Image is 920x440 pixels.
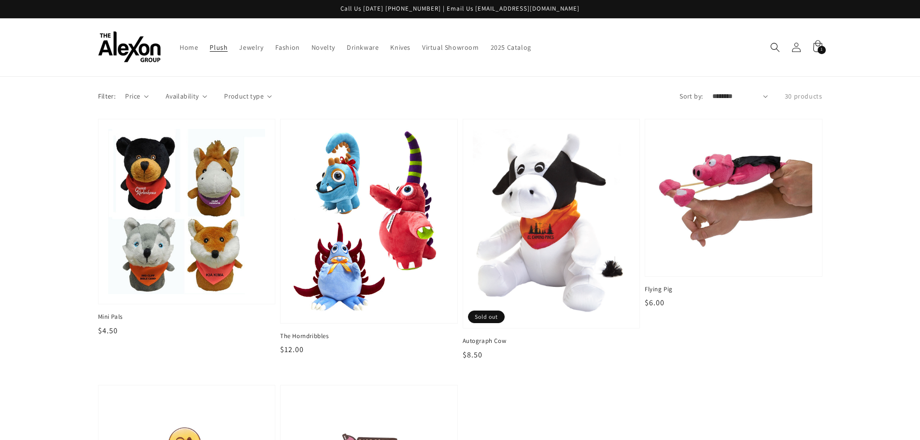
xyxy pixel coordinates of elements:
a: Flying Pig Flying Pig $6.00 [645,119,822,309]
span: The Horndribbles [280,332,458,341]
a: Mini Pals Mini Pals $4.50 [98,119,276,337]
span: Mini Pals [98,312,276,321]
span: Availability [166,91,199,101]
a: 2025 Catalog [485,37,537,57]
summary: Product type [224,91,272,101]
summary: Availability [166,91,207,101]
span: $12.00 [280,344,304,355]
span: Drinkware [347,43,379,52]
span: Flying Pig [645,285,822,294]
span: 1 [821,46,823,54]
p: Filter: [98,91,116,101]
span: Autograph Cow [463,337,640,345]
span: 2025 Catalog [491,43,531,52]
span: Novelty [311,43,335,52]
img: The Alexon Group [98,31,161,63]
span: Price [125,91,140,101]
img: Mini Pals [108,129,266,295]
span: Knives [390,43,410,52]
a: Plush [204,37,233,57]
summary: Search [764,37,786,58]
span: $6.00 [645,298,665,308]
a: Knives [384,37,416,57]
span: Home [180,43,198,52]
img: The Horndribbles [290,129,448,313]
label: Sort by: [679,91,703,101]
a: Virtual Showroom [416,37,485,57]
p: 30 products [785,91,822,101]
span: Fashion [275,43,300,52]
img: Autograph Cow [473,129,630,319]
span: Sold out [468,311,505,323]
a: The Horndribbles The Horndribbles $12.00 [280,119,458,355]
a: Jewelry [233,37,269,57]
a: Home [174,37,204,57]
img: Flying Pig [655,129,812,267]
a: Fashion [269,37,306,57]
summary: Price [125,91,149,101]
a: Drinkware [341,37,384,57]
span: Plush [210,43,227,52]
span: Virtual Showroom [422,43,479,52]
a: Novelty [306,37,341,57]
span: Product type [224,91,264,101]
span: $8.50 [463,350,482,360]
span: $4.50 [98,326,118,336]
span: Jewelry [239,43,263,52]
a: Autograph Cow Autograph Cow $8.50 [463,119,640,361]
